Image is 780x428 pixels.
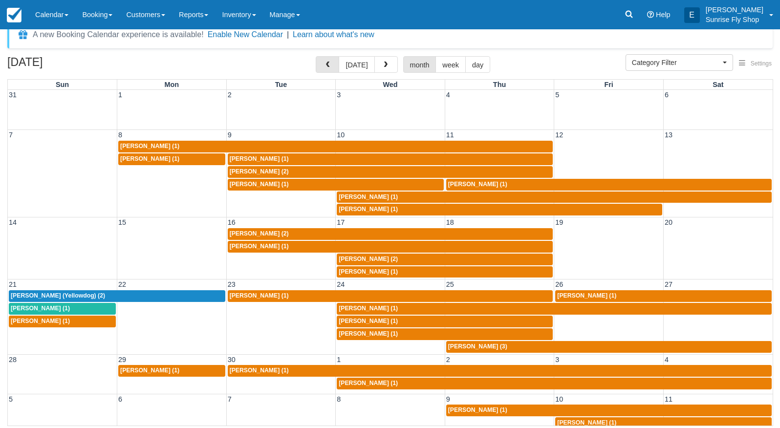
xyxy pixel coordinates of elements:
a: [PERSON_NAME] (1) [337,328,553,340]
span: 1 [117,91,123,99]
button: Enable New Calendar [208,30,283,40]
a: [PERSON_NAME] (1) [446,179,772,191]
a: [PERSON_NAME] (1) [9,303,116,315]
a: [PERSON_NAME] (1) [337,303,772,315]
a: [PERSON_NAME] (1) [337,316,553,327]
span: [PERSON_NAME] (1) [448,181,507,188]
span: [PERSON_NAME] (3) [448,343,507,350]
span: Fri [604,81,613,88]
a: [PERSON_NAME] (1) [446,405,772,416]
span: 25 [445,280,455,288]
span: Category Filter [632,58,720,67]
span: 21 [8,280,18,288]
button: Settings [733,57,778,71]
i: Help [647,11,654,18]
span: 3 [554,356,560,364]
span: Settings [751,60,772,67]
span: 4 [664,356,670,364]
span: Mon [165,81,179,88]
span: [PERSON_NAME] (1) [120,367,179,374]
span: 9 [445,395,451,403]
span: Thu [493,81,506,88]
span: [PERSON_NAME] (1) [339,330,398,337]
span: 14 [8,218,18,226]
span: Sun [56,81,69,88]
span: 11 [664,395,673,403]
span: 26 [554,280,564,288]
span: 11 [445,131,455,139]
a: [PERSON_NAME] (2) [337,254,553,265]
span: [PERSON_NAME] (1) [339,193,398,200]
span: 30 [227,356,237,364]
a: [PERSON_NAME] (1) [228,290,553,302]
span: 10 [336,131,346,139]
span: 8 [117,131,123,139]
a: [PERSON_NAME] (3) [446,341,772,353]
span: [PERSON_NAME] (1) [339,268,398,275]
a: [PERSON_NAME] (1) [118,141,553,152]
span: [PERSON_NAME] (1) [230,155,289,162]
span: [PERSON_NAME] (2) [230,168,289,175]
a: Learn about what's new [293,30,374,39]
span: 10 [554,395,564,403]
span: 16 [227,218,237,226]
span: | [287,30,289,39]
a: [PERSON_NAME] (1) [118,153,225,165]
span: 18 [445,218,455,226]
span: 28 [8,356,18,364]
span: [PERSON_NAME] (Yellowdog) (2) [11,292,105,299]
button: week [435,56,466,73]
span: [PERSON_NAME] (1) [230,243,289,250]
h2: [DATE] [7,56,131,74]
span: Sat [713,81,723,88]
span: 1 [336,356,342,364]
span: 24 [336,280,346,288]
button: Category Filter [626,54,733,71]
span: [PERSON_NAME] (1) [339,318,398,324]
a: [PERSON_NAME] (1) [337,192,772,203]
span: [PERSON_NAME] (1) [339,206,398,213]
p: Sunrise Fly Shop [706,15,763,24]
span: [PERSON_NAME] (1) [11,305,70,312]
span: 2 [445,356,451,364]
span: 8 [336,395,342,403]
button: day [465,56,490,73]
span: [PERSON_NAME] (1) [339,380,398,386]
span: 22 [117,280,127,288]
span: [PERSON_NAME] (1) [557,419,616,426]
a: [PERSON_NAME] (1) [228,153,553,165]
a: [PERSON_NAME] (1) [228,365,772,377]
a: [PERSON_NAME] (2) [228,166,553,178]
a: [PERSON_NAME] (1) [337,378,772,389]
span: 6 [117,395,123,403]
span: 29 [117,356,127,364]
div: E [684,7,700,23]
span: 5 [8,395,14,403]
span: 7 [227,395,233,403]
span: [PERSON_NAME] (1) [230,367,289,374]
a: [PERSON_NAME] (2) [228,228,553,240]
span: [PERSON_NAME] (1) [339,305,398,312]
button: [DATE] [339,56,374,73]
span: Tue [275,81,287,88]
div: A new Booking Calendar experience is available! [33,29,204,41]
span: [PERSON_NAME] (1) [120,143,179,150]
span: 17 [336,218,346,226]
span: [PERSON_NAME] (1) [230,292,289,299]
span: 3 [336,91,342,99]
a: [PERSON_NAME] (1) [228,241,553,253]
span: [PERSON_NAME] (1) [557,292,616,299]
span: [PERSON_NAME] (1) [11,318,70,324]
span: 31 [8,91,18,99]
span: 9 [227,131,233,139]
span: [PERSON_NAME] (2) [339,256,398,262]
a: [PERSON_NAME] (1) [555,290,772,302]
span: 20 [664,218,673,226]
span: 23 [227,280,237,288]
span: 19 [554,218,564,226]
span: 6 [664,91,670,99]
img: checkfront-main-nav-mini-logo.png [7,8,22,22]
span: 5 [554,91,560,99]
span: Help [656,11,671,19]
a: [PERSON_NAME] (1) [9,316,116,327]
